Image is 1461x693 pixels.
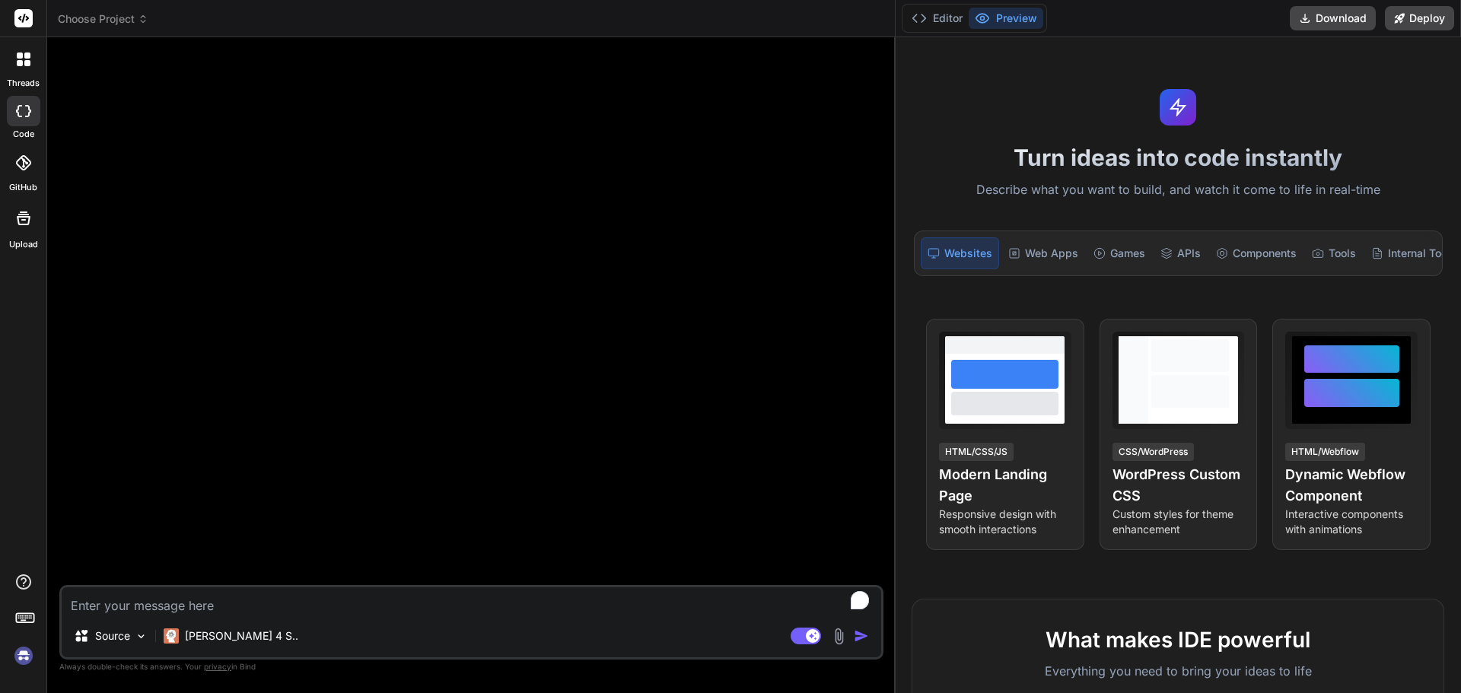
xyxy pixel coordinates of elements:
p: [PERSON_NAME] 4 S.. [185,628,298,644]
img: Claude 4 Sonnet [164,628,179,644]
button: Preview [969,8,1043,29]
textarea: To enrich screen reader interactions, please activate Accessibility in Grammarly extension settings [62,587,881,615]
div: APIs [1154,237,1207,269]
p: Source [95,628,130,644]
div: Web Apps [1002,237,1084,269]
p: Everything you need to bring your ideas to life [937,662,1419,680]
div: HTML/Webflow [1285,443,1365,461]
img: icon [854,628,869,644]
img: signin [11,643,37,669]
p: Describe what you want to build, and watch it come to life in real-time [905,180,1452,200]
div: CSS/WordPress [1112,443,1194,461]
img: Pick Models [135,630,148,643]
p: Custom styles for theme enhancement [1112,507,1245,537]
h2: What makes IDE powerful [937,624,1419,656]
div: Tools [1306,237,1362,269]
button: Deploy [1385,6,1454,30]
label: code [13,128,34,141]
h1: Turn ideas into code instantly [905,144,1452,171]
p: Interactive components with animations [1285,507,1418,537]
button: Download [1290,6,1376,30]
h4: Modern Landing Page [939,464,1071,507]
span: privacy [204,662,231,671]
h4: Dynamic Webflow Component [1285,464,1418,507]
p: Always double-check its answers. Your in Bind [59,660,883,674]
div: HTML/CSS/JS [939,443,1014,461]
div: Websites [921,237,999,269]
img: attachment [830,628,848,645]
span: Choose Project [58,11,148,27]
div: Components [1210,237,1303,269]
button: Editor [906,8,969,29]
label: Upload [9,238,38,251]
p: Responsive design with smooth interactions [939,507,1071,537]
div: Games [1087,237,1151,269]
label: threads [7,77,40,90]
h4: WordPress Custom CSS [1112,464,1245,507]
label: GitHub [9,181,37,194]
